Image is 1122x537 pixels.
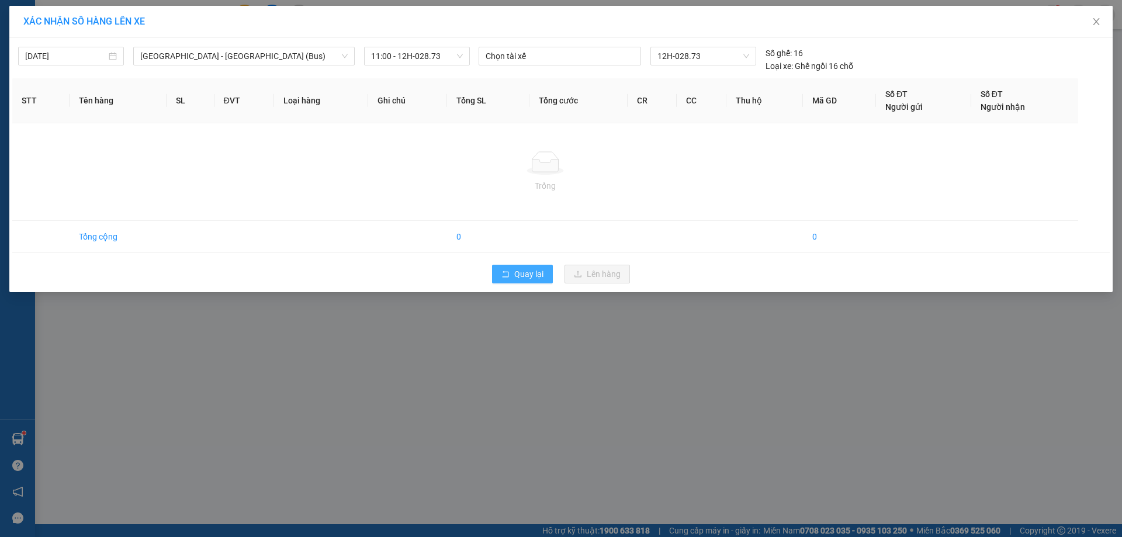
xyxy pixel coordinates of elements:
button: rollbackQuay lại [492,265,553,283]
th: Loại hàng [274,78,368,123]
th: CC [677,78,726,123]
th: STT [12,78,70,123]
input: 14/09/2025 [25,50,106,63]
span: 11:00 - 12H-028.73 [371,47,463,65]
span: close [1092,17,1101,26]
th: Ghi chú [368,78,448,123]
div: Ghế ngồi 16 chỗ [766,60,853,72]
span: XÁC NHẬN SỐ HÀNG LÊN XE [23,16,145,27]
th: Tổng cước [529,78,628,123]
td: 0 [447,221,529,253]
span: 12H-028.73 [657,47,749,65]
th: Tổng SL [447,78,529,123]
span: Số ĐT [981,89,1003,99]
span: Người gửi [885,102,923,112]
th: ĐVT [214,78,274,123]
th: Mã GD [803,78,876,123]
div: Trống [22,179,1069,192]
button: Close [1080,6,1113,39]
span: Người nhận [981,102,1025,112]
span: Quay lại [514,268,543,280]
span: Số ghế: [766,47,792,60]
th: SL [167,78,214,123]
span: Lạng Sơn - Hà Nội (Bus) [140,47,348,65]
th: Thu hộ [726,78,802,123]
span: Loại xe: [766,60,793,72]
td: Tổng cộng [70,221,167,253]
span: down [341,53,348,60]
th: CR [628,78,677,123]
span: Số ĐT [885,89,908,99]
button: uploadLên hàng [565,265,630,283]
span: rollback [501,270,510,279]
div: 16 [766,47,803,60]
th: Tên hàng [70,78,167,123]
td: 0 [803,221,876,253]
